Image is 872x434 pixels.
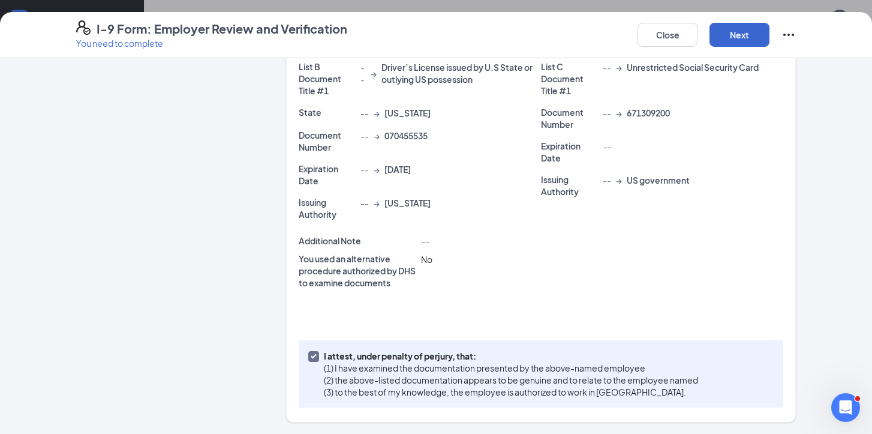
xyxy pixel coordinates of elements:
[603,61,611,73] span: --
[374,130,380,142] span: →
[616,61,622,73] span: →
[299,61,356,97] p: List B Document Title #1
[627,107,670,119] span: 671309200
[76,20,91,35] svg: FormI9EVerifyIcon
[541,61,598,97] p: List C Document Title #1
[360,197,369,209] span: --
[603,107,611,119] span: --
[324,350,698,362] p: I attest, under penalty of perjury, that:
[627,61,759,73] span: Unrestricted Social Security Card
[374,197,380,209] span: →
[831,393,860,422] iframe: Intercom live chat
[324,374,698,386] p: (2) the above-listed documentation appears to be genuine and to relate to the employee named
[324,362,698,374] p: (1) I have examined the documentation presented by the above-named employee
[627,174,690,186] span: US government
[299,253,416,289] p: You used an alternative procedure authorized by DHS to examine documents
[603,141,611,152] span: --
[541,106,598,130] p: Document Number
[638,23,697,47] button: Close
[384,107,431,119] span: [US_STATE]
[709,23,769,47] button: Next
[616,107,622,119] span: →
[324,386,698,398] p: (3) to the best of my knowledge, the employee is authorized to work in [GEOGRAPHIC_DATA].
[541,173,598,197] p: Issuing Authority
[374,163,380,175] span: →
[541,140,598,164] p: Expiration Date
[374,107,380,119] span: →
[76,37,347,49] p: You need to complete
[299,196,356,220] p: Issuing Authority
[371,67,377,79] span: →
[421,236,429,247] span: --
[421,254,432,265] span: No
[384,163,411,175] span: [DATE]
[384,197,431,209] span: [US_STATE]
[299,106,356,118] p: State
[384,130,428,142] span: 070455535
[299,129,356,153] p: Document Number
[616,174,622,186] span: →
[299,235,416,247] p: Additional Note
[360,163,369,175] span: --
[360,107,369,119] span: --
[381,61,541,85] span: Driver’s License issued by U.S State or outlying US possession
[360,130,369,142] span: --
[299,163,356,187] p: Expiration Date
[781,28,796,42] svg: Ellipses
[97,20,347,37] h4: I-9 Form: Employer Review and Verification
[603,174,611,186] span: --
[360,61,366,85] span: --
